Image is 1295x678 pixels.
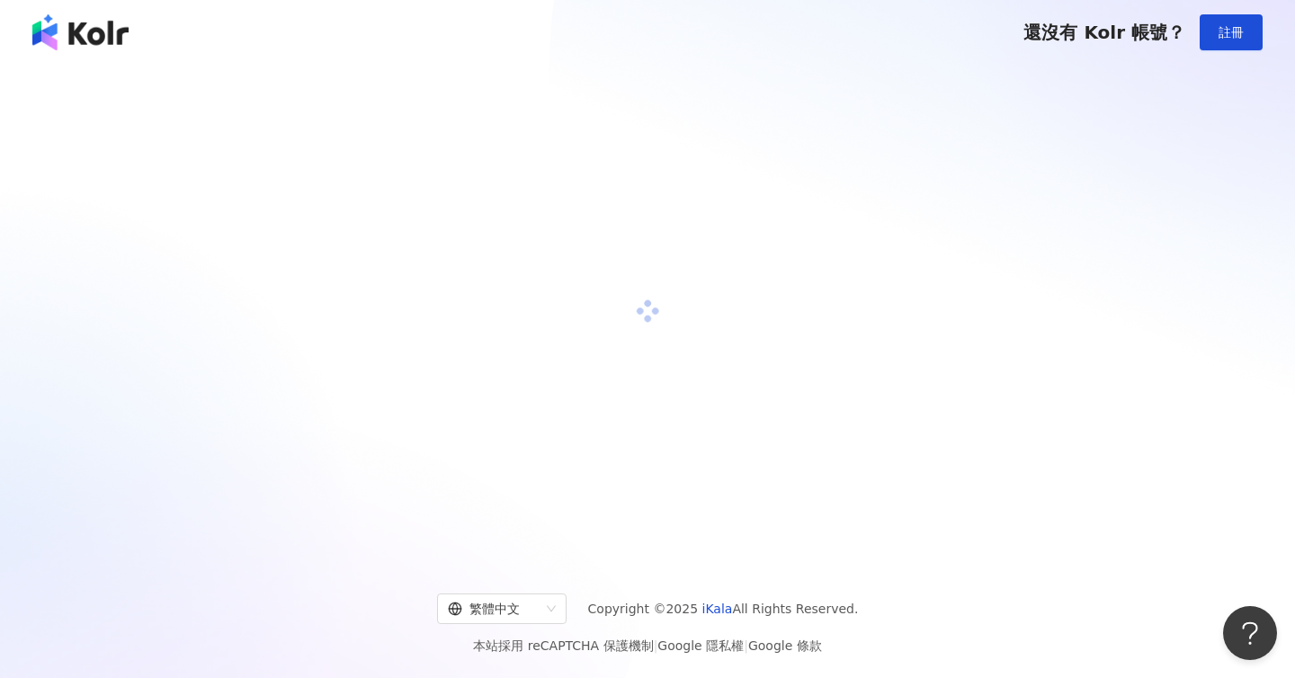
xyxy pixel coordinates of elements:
button: 註冊 [1200,14,1263,50]
span: | [654,638,658,653]
span: 還沒有 Kolr 帳號？ [1023,22,1185,43]
span: | [744,638,748,653]
a: Google 條款 [748,638,822,653]
a: Google 隱私權 [657,638,744,653]
span: Copyright © 2025 All Rights Reserved. [588,598,859,620]
span: 本站採用 reCAPTCHA 保護機制 [473,635,821,656]
span: 註冊 [1219,25,1244,40]
iframe: Help Scout Beacon - Open [1223,606,1277,660]
a: iKala [702,602,733,616]
img: logo [32,14,129,50]
div: 繁體中文 [448,594,540,623]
